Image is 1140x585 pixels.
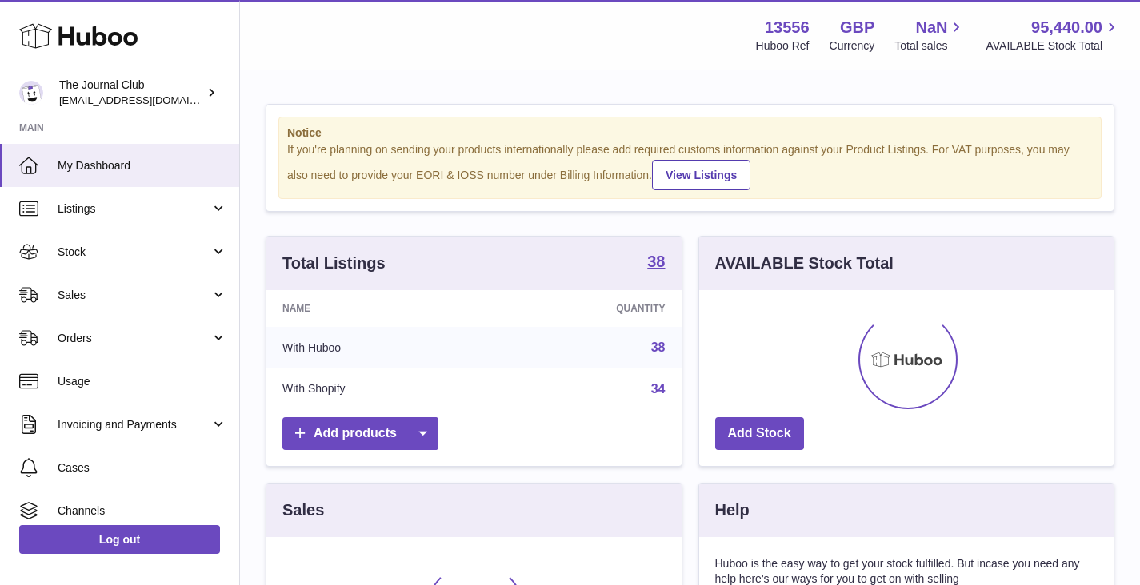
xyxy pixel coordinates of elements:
[765,17,810,38] strong: 13556
[58,460,227,476] span: Cases
[19,525,220,554] a: Log out
[756,38,810,54] div: Huboo Ref
[266,327,490,368] td: With Huboo
[652,160,750,190] a: View Listings
[1031,17,1102,38] span: 95,440.00
[651,340,666,354] a: 38
[58,201,210,217] span: Listings
[287,142,1093,190] div: If you're planning on sending your products internationally please add required customs informati...
[58,417,210,432] span: Invoicing and Payments
[58,374,227,389] span: Usage
[830,38,875,54] div: Currency
[490,290,682,327] th: Quantity
[915,17,947,38] span: NaN
[840,17,874,38] strong: GBP
[894,17,966,54] a: NaN Total sales
[59,94,235,106] span: [EMAIL_ADDRESS][DOMAIN_NAME]
[287,125,1093,141] strong: Notice
[715,253,894,274] h3: AVAILABLE Stock Total
[58,331,210,346] span: Orders
[282,499,324,521] h3: Sales
[647,253,665,273] a: 38
[58,245,210,260] span: Stock
[58,288,210,303] span: Sales
[266,290,490,327] th: Name
[282,417,438,450] a: Add products
[986,17,1121,54] a: 95,440.00 AVAILABLE Stock Total
[715,417,804,450] a: Add Stock
[715,499,750,521] h3: Help
[986,38,1121,54] span: AVAILABLE Stock Total
[647,253,665,269] strong: 38
[19,81,43,105] img: hello@thejournalclub.co.uk
[266,368,490,410] td: With Shopify
[894,38,966,54] span: Total sales
[58,503,227,519] span: Channels
[58,158,227,173] span: My Dashboard
[282,253,386,274] h3: Total Listings
[651,382,666,396] a: 34
[59,78,203,108] div: The Journal Club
